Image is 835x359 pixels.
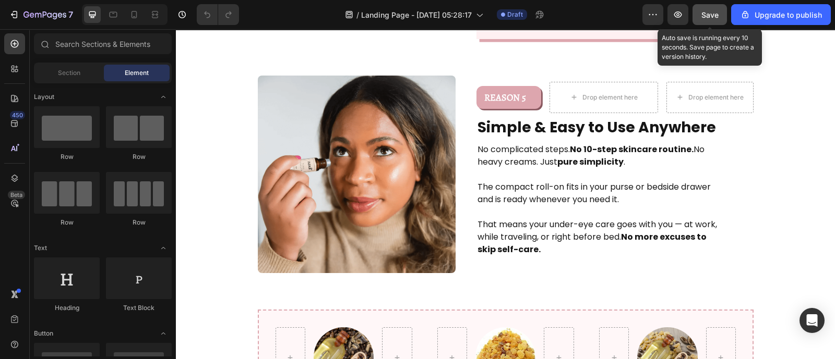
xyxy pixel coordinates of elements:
[407,64,462,72] div: Drop element here
[461,298,521,358] img: gempages_580932675590685609-1392068c-e629-4d58-b425-0a4283141732.png
[302,189,543,227] p: That means your under-eye care goes with you — at work, while traveling, or right before bed.
[106,218,172,227] div: Row
[34,303,100,313] div: Heading
[8,191,25,199] div: Beta
[34,218,100,227] div: Row
[394,114,518,126] strong: No 10-step skincare routine.
[302,88,540,108] strong: Simple & Easy to Use Anywhere
[512,64,568,72] div: Drop element here
[701,10,719,19] span: Save
[155,89,172,105] span: Toggle open
[138,298,198,358] img: gempages_580932675590685609-f9b571cf-a0be-4dc1-8d91-429843e3f038.jpg
[155,240,172,256] span: Toggle open
[507,10,523,19] span: Draft
[800,308,825,333] div: Open Intercom Messenger
[68,8,73,21] p: 7
[155,325,172,342] span: Toggle open
[34,329,53,338] span: Button
[4,4,78,25] button: 7
[106,303,172,313] div: Text Block
[34,243,47,253] span: Text
[731,4,831,25] button: Upgrade to publish
[381,127,448,139] strong: pure simplicity
[58,68,80,78] span: Section
[302,114,543,139] p: No complicated steps. No heavy creams. Just .
[34,33,172,54] input: Search Sections & Elements
[361,9,472,20] span: Landing Page - [DATE] 05:28:17
[740,9,822,20] div: Upgrade to publish
[106,152,172,162] div: Row
[34,92,54,102] span: Layout
[693,4,727,25] button: Save
[125,68,149,78] span: Element
[10,111,25,119] div: 450
[176,29,835,359] iframe: Design area
[356,9,359,20] span: /
[306,62,354,75] p: REASON 5
[302,152,543,177] p: The compact roll-on fits in your purse or bedside drawer and is ready whenever you need it.
[34,152,100,162] div: Row
[197,4,239,25] div: Undo/Redo
[302,202,531,226] strong: No more excuses to skip self-care.
[300,298,360,358] img: gempages_580932675590685609-fc45e6b6-8056-473a-a160-5c4914dfe8ca.jpg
